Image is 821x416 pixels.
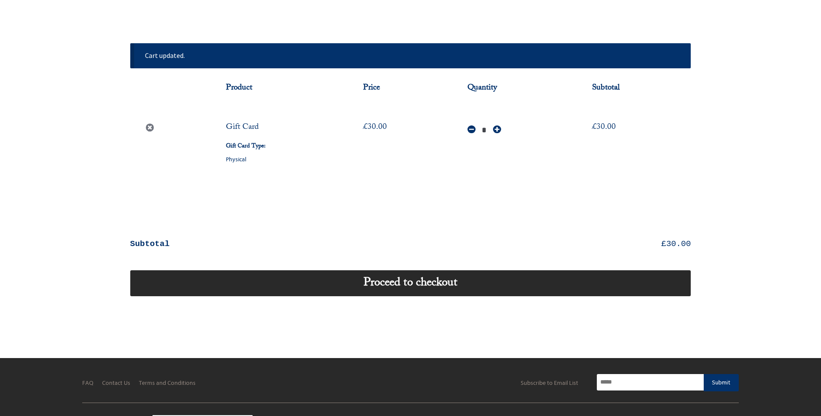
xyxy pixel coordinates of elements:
[226,153,337,166] p: physical
[102,379,130,387] a: Contact Us
[212,68,350,108] th: Product
[704,374,739,391] button: Submit
[478,121,491,140] input: Quantity
[130,270,691,296] a: Proceed to checkout
[139,379,196,387] a: Terms and Conditions
[579,68,691,108] th: Subtotal
[350,68,454,108] th: Price
[521,379,578,386] div: Subscribe to Email List
[454,68,579,108] th: Quantity
[82,379,93,387] a: FAQ
[363,120,367,135] span: £
[661,239,666,249] span: £
[592,120,596,135] span: £
[130,229,441,259] th: Subtotal
[493,123,501,136] button: Increase Quantity
[661,239,691,249] bdi: 30.00
[592,120,616,135] bdi: 30.00
[226,140,337,153] dt: Gift Card Type:
[130,43,691,68] div: Cart updated.
[467,123,476,136] button: Reduce Quantity
[143,121,157,134] a: Remove Gift Card from cart
[212,108,350,185] td: Gift Card
[363,120,387,135] bdi: 30.00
